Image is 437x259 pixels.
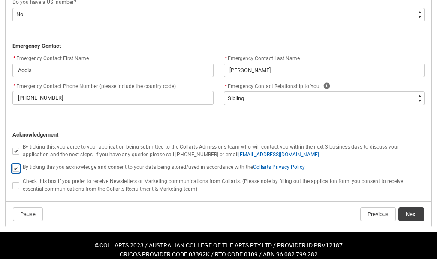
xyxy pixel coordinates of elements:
span: By ticking this, you agree to your application being submitted to the Collarts Admissions team wh... [23,144,399,158]
abbr: required [225,55,227,61]
span: Check this box if you prefer to receive Newsletters or Marketing communications from Collarts. (P... [23,178,403,192]
input: +61 400 000 000 [12,91,214,105]
button: Next [398,207,424,221]
button: Pause [13,207,43,221]
abbr: required [225,83,227,89]
span: By ticking this you acknowledge and consent to your data being stored/used in accordance with the [23,164,305,170]
span: Emergency Contact Last Name [224,55,300,61]
label: Emergency Contact Phone Number (please include the country code) [12,81,179,90]
span: Emergency Contact Relationship to You [228,83,319,89]
a: [EMAIL_ADDRESS][DOMAIN_NAME] [238,152,319,158]
abbr: required [13,83,15,89]
strong: Emergency Contact [12,43,61,49]
span: Emergency Contact First Name [12,55,89,61]
abbr: required [13,55,15,61]
button: Previous [360,207,396,221]
strong: Acknowledgement [12,131,58,138]
a: Collarts Privacy Policy [253,164,305,170]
